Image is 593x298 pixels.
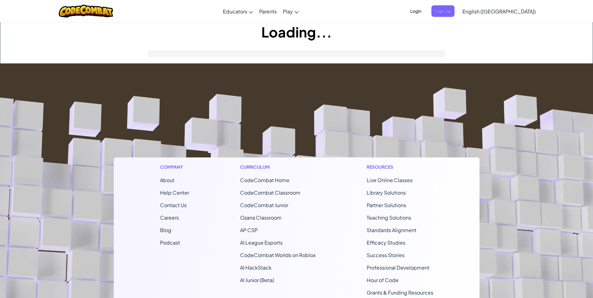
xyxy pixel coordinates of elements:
[431,5,455,17] button: Sign Up
[160,177,174,183] a: About
[406,5,425,17] button: Login
[220,3,256,20] a: Educators
[367,177,413,183] a: Live Online Classes
[240,227,258,233] a: AP CSP
[240,264,272,271] a: AI HackStack
[59,5,113,17] img: CodeCombat logo
[160,239,180,246] a: Podcast
[240,164,316,170] h1: Curriculum
[283,8,293,15] span: Play
[367,239,405,246] a: Efficacy Studies
[367,189,406,196] a: Library Solutions
[160,227,171,233] a: Blog
[367,202,406,208] a: Partner Solutions
[240,252,316,258] a: CodeCombat Worlds on Roblox
[367,214,411,221] a: Teaching Solutions
[367,289,433,296] a: Grants & Funding Resources
[280,3,302,20] a: Play
[160,202,187,208] span: Contact Us
[240,177,289,183] span: CodeCombat Home
[240,189,300,196] a: CodeCombat Classroom
[240,214,282,221] a: Ozaria Classroom
[240,239,283,246] a: AI League Esports
[459,3,539,20] a: English ([GEOGRAPHIC_DATA])
[367,164,433,170] h1: Resources
[0,22,593,42] h1: Loading...
[223,8,247,15] span: Educators
[367,227,416,233] a: Standards Alignment
[240,202,288,208] a: CodeCombat Junior
[367,277,399,283] a: Hour of Code
[240,277,274,283] a: AI Junior (Beta)
[367,252,405,258] a: Success Stories
[367,264,430,271] a: Professional Development
[160,164,189,170] h1: Company
[160,189,189,196] a: Help Center
[462,8,536,15] span: English ([GEOGRAPHIC_DATA])
[256,3,280,20] a: Parents
[160,214,179,221] a: Careers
